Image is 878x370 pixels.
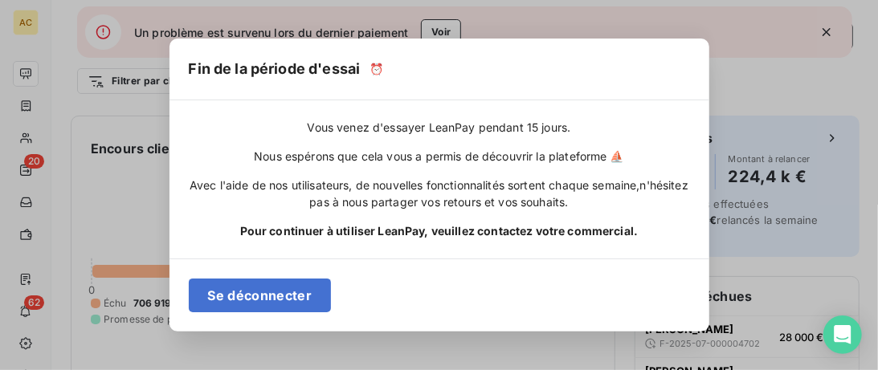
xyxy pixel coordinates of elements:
span: ⏰ [370,61,383,77]
h5: Fin de la période d'essai [189,58,361,80]
span: Nous espérons que cela vous a permis de découvrir la plateforme [254,148,624,165]
span: ⛵️ [611,149,624,163]
span: n'hésitez pas à nous partager vos retours et vos souhaits. [309,178,688,208]
span: Avec l'aide de nos utilisateurs, de nouvelles fonctionnalités sortent chaque semaine, [190,178,640,192]
span: Vous venez d'essayer LeanPay pendant 15 jours. [308,120,571,136]
div: Open Intercom Messenger [823,315,862,354]
span: Pour continuer à utiliser LeanPay, veuillez contactez votre commercial. [240,223,639,239]
button: Se déconnecter [189,279,331,312]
